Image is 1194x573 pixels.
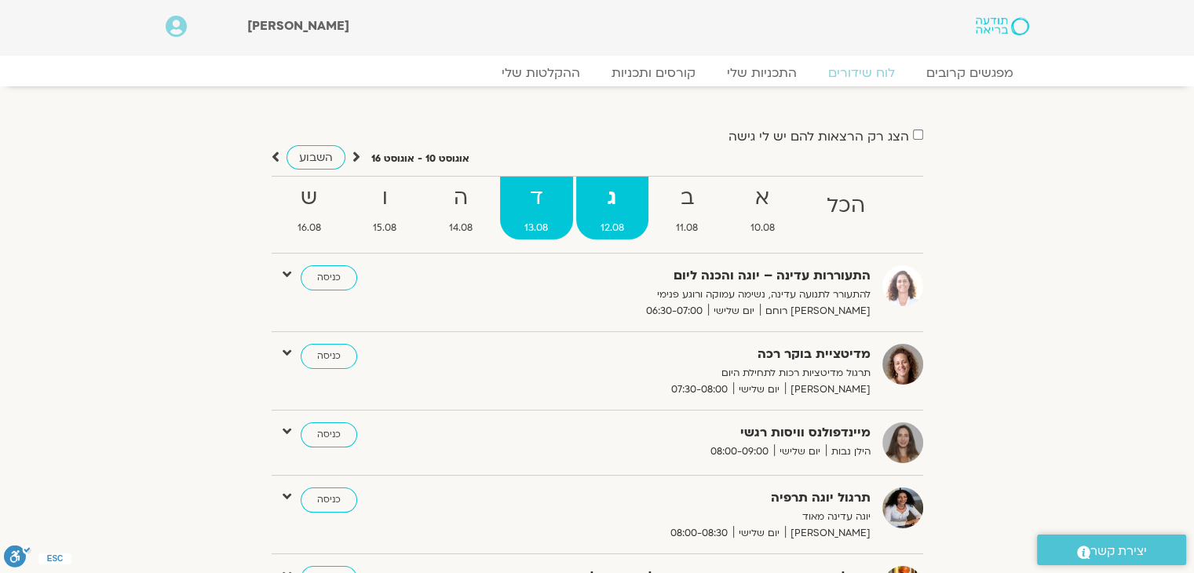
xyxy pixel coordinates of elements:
p: תרגול מדיטציות רכות לתחילת היום [486,365,871,381]
a: כניסה [301,422,357,447]
a: כניסה [301,344,357,369]
a: הכל [802,177,890,239]
span: 12.08 [576,220,649,236]
strong: תרגול יוגה תרפיה [486,487,871,509]
strong: א [726,181,800,216]
p: אוגוסט 10 - אוגוסט 16 [371,151,469,167]
a: לוח שידורים [812,65,911,81]
a: התכניות שלי [711,65,812,81]
span: 16.08 [273,220,346,236]
span: יום שלישי [774,443,826,460]
a: ג12.08 [576,177,649,239]
span: יום שלישי [708,303,760,319]
a: ו15.08 [349,177,422,239]
span: הילן נבות [826,443,871,460]
a: מפגשים קרובים [911,65,1029,81]
strong: ב [652,181,723,216]
strong: ג [576,181,649,216]
span: 11.08 [652,220,723,236]
span: 08:00-08:30 [665,525,733,542]
span: [PERSON_NAME] [247,17,349,35]
a: כניסה [301,265,357,290]
span: 06:30-07:00 [641,303,708,319]
a: ההקלטות שלי [486,65,596,81]
span: יום שלישי [733,381,785,398]
span: [PERSON_NAME] [785,525,871,542]
strong: הכל [802,188,890,224]
strong: מדיטציית בוקר רכה [486,344,871,365]
span: 13.08 [500,220,573,236]
nav: Menu [166,65,1029,81]
span: 15.08 [349,220,422,236]
span: יום שלישי [733,525,785,542]
span: 08:00-09:00 [705,443,774,460]
strong: ה [425,181,498,216]
span: השבוע [299,150,333,165]
a: ה14.08 [425,177,498,239]
a: יצירת קשר [1037,535,1186,565]
span: [PERSON_NAME] [785,381,871,398]
strong: ד [500,181,573,216]
a: א10.08 [726,177,800,239]
a: ב11.08 [652,177,723,239]
a: כניסה [301,487,357,513]
a: השבוע [287,145,345,170]
span: [PERSON_NAME] רוחם [760,303,871,319]
strong: מיינדפולנס וויסות רגשי [486,422,871,443]
strong: התעוררות עדינה – יוגה והכנה ליום [486,265,871,286]
a: ד13.08 [500,177,573,239]
strong: ש [273,181,346,216]
strong: ו [349,181,422,216]
a: קורסים ותכניות [596,65,711,81]
span: 14.08 [425,220,498,236]
span: 07:30-08:00 [666,381,733,398]
span: 10.08 [726,220,800,236]
span: יצירת קשר [1090,541,1147,562]
p: יוגה עדינה מאוד [486,509,871,525]
a: ש16.08 [273,177,346,239]
p: להתעורר לתנועה עדינה, נשימה עמוקה ורוגע פנימי [486,286,871,303]
label: הצג רק הרצאות להם יש לי גישה [728,130,909,144]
